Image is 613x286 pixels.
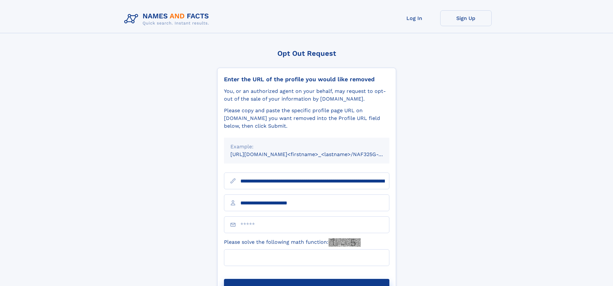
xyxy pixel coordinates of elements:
[224,238,361,247] label: Please solve the following math function:
[440,10,492,26] a: Sign Up
[224,76,389,83] div: Enter the URL of the profile you would like removed
[122,10,214,28] img: Logo Names and Facts
[217,49,396,57] div: Opt Out Request
[224,87,389,103] div: You, or an authorized agent on your behalf, may request to opt-out of the sale of your informatio...
[389,10,440,26] a: Log In
[224,107,389,130] div: Please copy and paste the specific profile page URL on [DOMAIN_NAME] you want removed into the Pr...
[230,143,383,151] div: Example:
[230,151,402,157] small: [URL][DOMAIN_NAME]<firstname>_<lastname>/NAF325G-xxxxxxxx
